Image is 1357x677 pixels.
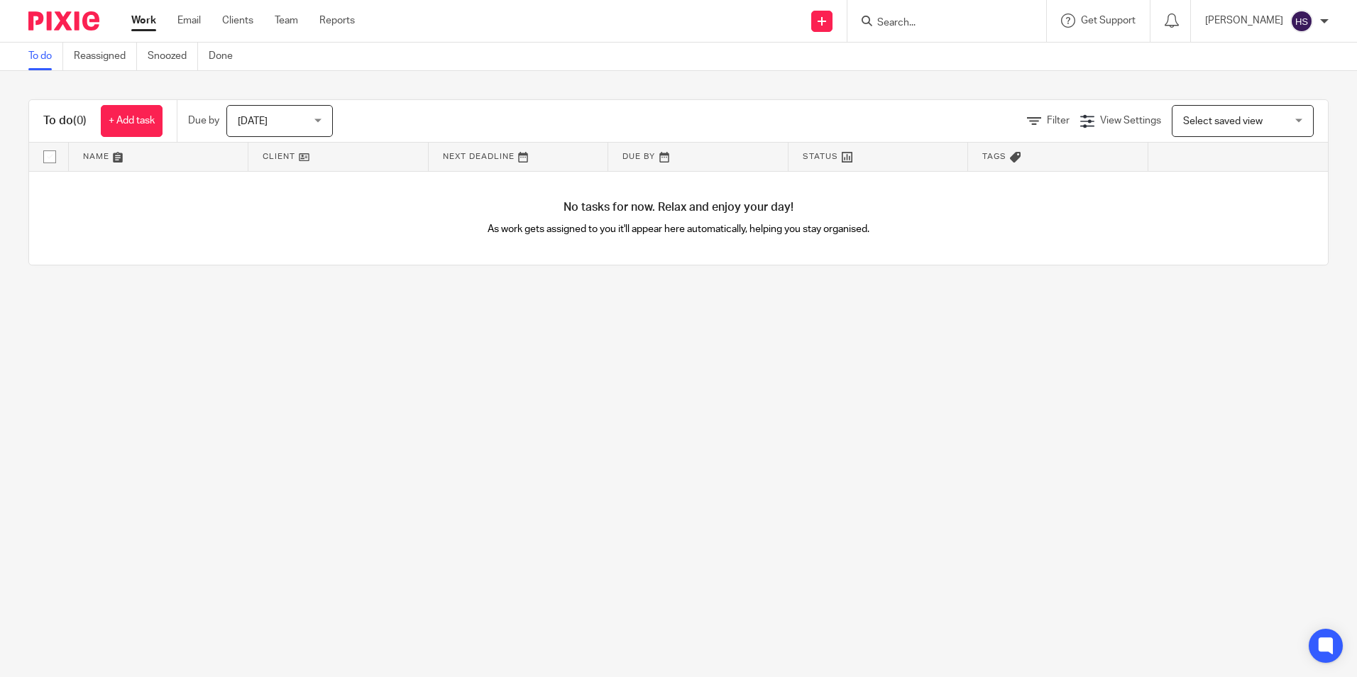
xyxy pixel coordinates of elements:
[28,11,99,31] img: Pixie
[29,200,1328,215] h4: No tasks for now. Relax and enjoy your day!
[43,114,87,128] h1: To do
[1047,116,1070,126] span: Filter
[222,13,253,28] a: Clients
[1100,116,1161,126] span: View Settings
[209,43,243,70] a: Done
[73,115,87,126] span: (0)
[74,43,137,70] a: Reassigned
[354,222,1004,236] p: As work gets assigned to you it'll appear here automatically, helping you stay organised.
[275,13,298,28] a: Team
[1183,116,1263,126] span: Select saved view
[131,13,156,28] a: Work
[238,116,268,126] span: [DATE]
[177,13,201,28] a: Email
[1205,13,1283,28] p: [PERSON_NAME]
[28,43,63,70] a: To do
[876,17,1004,30] input: Search
[982,153,1006,160] span: Tags
[319,13,355,28] a: Reports
[148,43,198,70] a: Snoozed
[1081,16,1136,26] span: Get Support
[188,114,219,128] p: Due by
[101,105,163,137] a: + Add task
[1290,10,1313,33] img: svg%3E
